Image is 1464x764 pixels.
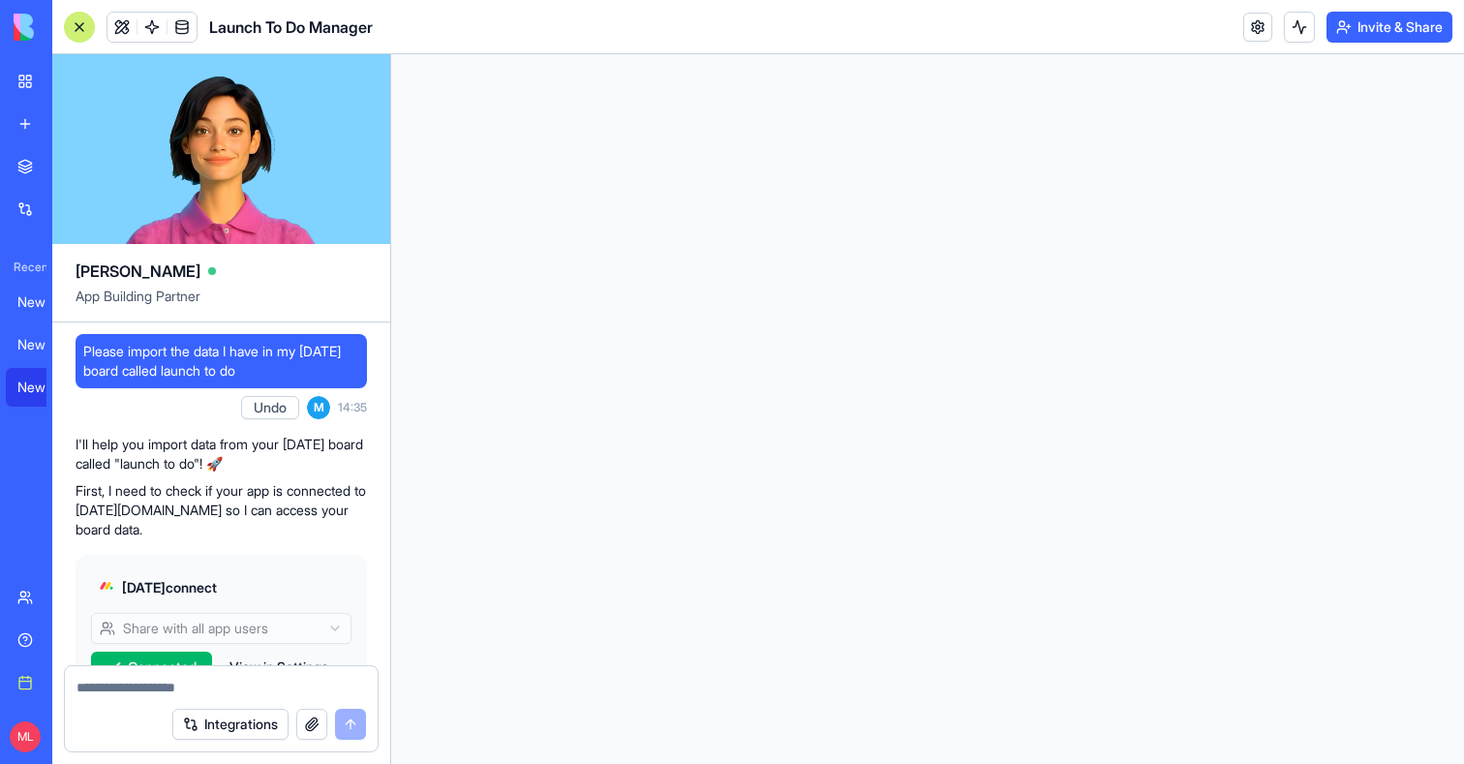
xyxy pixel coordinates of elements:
button: Integrations [172,709,289,740]
a: New App [6,283,83,321]
button: Undo [241,396,299,419]
span: Launch To Do Manager [209,15,373,39]
span: [PERSON_NAME] [76,260,200,283]
span: Connected [128,657,197,677]
p: First, I need to check if your app is connected to [DATE][DOMAIN_NAME] so I can access your board... [76,481,367,539]
img: monday [99,578,114,594]
div: New App [17,292,72,312]
button: View in Settings [220,652,338,683]
div: New App [17,378,72,397]
p: I'll help you import data from your [DATE] board called "launch to do"! 🚀 [76,435,367,474]
a: New App [6,325,83,364]
span: M [307,396,330,419]
span: App Building Partner [76,287,367,321]
a: New App [6,368,83,407]
img: logo [14,14,134,41]
button: Connected [91,652,212,683]
span: 14:35 [338,400,367,415]
button: Invite & Share [1327,12,1452,43]
span: ML [10,721,41,752]
span: Please import the data I have in my [DATE] board called launch to do [83,342,359,381]
span: [DATE] connect [122,578,217,597]
span: Recent [6,260,46,275]
div: New App [17,335,72,354]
